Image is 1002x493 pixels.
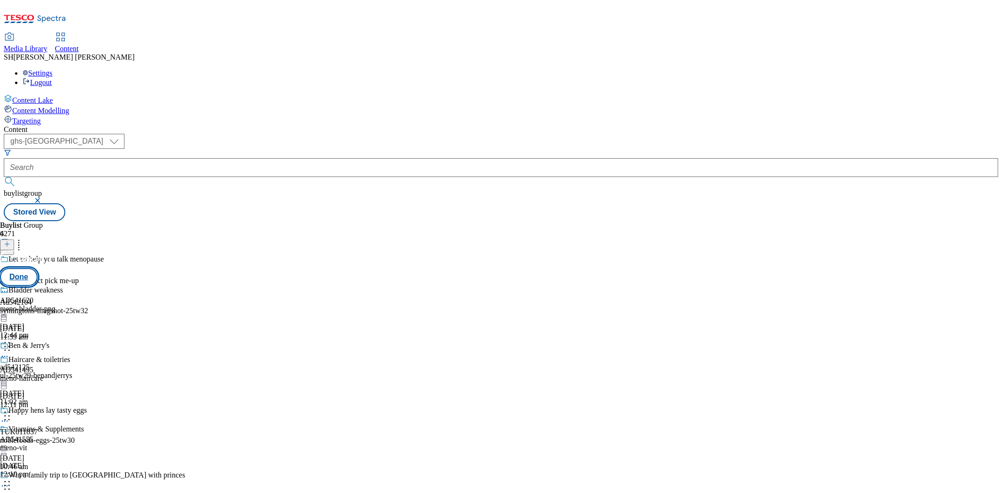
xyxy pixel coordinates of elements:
[4,189,42,197] span: buylistgroup
[55,33,79,53] a: Content
[12,107,69,115] span: Content Modelling
[55,45,79,53] span: Content
[12,117,41,125] span: Targeting
[13,53,134,61] span: [PERSON_NAME] [PERSON_NAME]
[4,53,13,61] span: SH
[4,149,11,156] svg: Search Filters
[4,45,47,53] span: Media Library
[4,125,998,134] div: Content
[23,69,53,77] a: Settings
[8,286,63,294] div: Bladder weakness
[4,115,998,125] a: Targeting
[4,94,998,105] a: Content Lake
[4,203,65,221] button: Stored View
[4,33,47,53] a: Media Library
[8,425,84,433] div: Vitamins & Supplements
[23,78,52,86] a: Logout
[8,471,185,479] div: Win a family trip to [GEOGRAPHIC_DATA] with princes
[12,96,53,104] span: Content Lake
[8,355,70,364] div: Haircare & toiletries
[4,105,998,115] a: Content Modelling
[4,158,998,177] input: Search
